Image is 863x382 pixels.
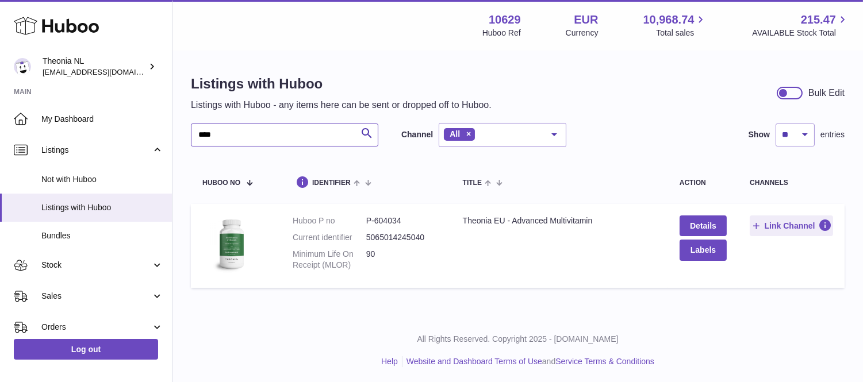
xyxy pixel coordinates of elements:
[680,240,727,260] button: Labels
[808,87,845,99] div: Bulk Edit
[643,12,707,38] a: 10,968.74 Total sales
[463,179,482,187] span: title
[191,75,492,93] h1: Listings with Huboo
[750,215,833,236] button: Link Channel
[202,179,240,187] span: Huboo no
[293,249,366,271] dt: Minimum Life On Receipt (MLOR)
[182,334,854,345] p: All Rights Reserved. Copyright 2025 - [DOMAIN_NAME]
[680,179,727,187] div: action
[366,249,440,271] dd: 90
[41,322,151,333] span: Orders
[41,260,151,271] span: Stock
[402,356,654,367] li: and
[191,99,492,111] p: Listings with Huboo - any items here can be sent or dropped off to Huboo.
[765,221,815,231] span: Link Channel
[752,28,849,38] span: AVAILABLE Stock Total
[643,12,694,28] span: 10,968.74
[381,357,398,366] a: Help
[41,145,151,156] span: Listings
[801,12,836,28] span: 215.47
[820,129,845,140] span: entries
[41,291,151,302] span: Sales
[43,56,146,78] div: Theonia NL
[312,179,351,187] span: identifier
[41,230,163,241] span: Bundles
[202,215,260,273] img: Theonia EU - Advanced Multivitamin
[566,28,599,38] div: Currency
[406,357,542,366] a: Website and Dashboard Terms of Use
[366,215,440,226] dd: P-604034
[450,129,460,138] span: All
[656,28,707,38] span: Total sales
[14,339,158,360] a: Log out
[14,58,31,75] img: internalAdmin-10629@internal.huboo.com
[401,129,433,140] label: Channel
[749,129,770,140] label: Show
[489,12,521,28] strong: 10629
[752,12,849,38] a: 215.47 AVAILABLE Stock Total
[750,179,833,187] div: channels
[366,232,440,243] dd: 5065014245040
[43,67,169,76] span: [EMAIL_ADDRESS][DOMAIN_NAME]
[555,357,654,366] a: Service Terms & Conditions
[293,215,366,226] dt: Huboo P no
[41,202,163,213] span: Listings with Huboo
[41,114,163,125] span: My Dashboard
[482,28,521,38] div: Huboo Ref
[680,215,727,236] a: Details
[293,232,366,243] dt: Current identifier
[41,174,163,185] span: Not with Huboo
[463,215,657,226] div: Theonia EU - Advanced Multivitamin
[574,12,598,28] strong: EUR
